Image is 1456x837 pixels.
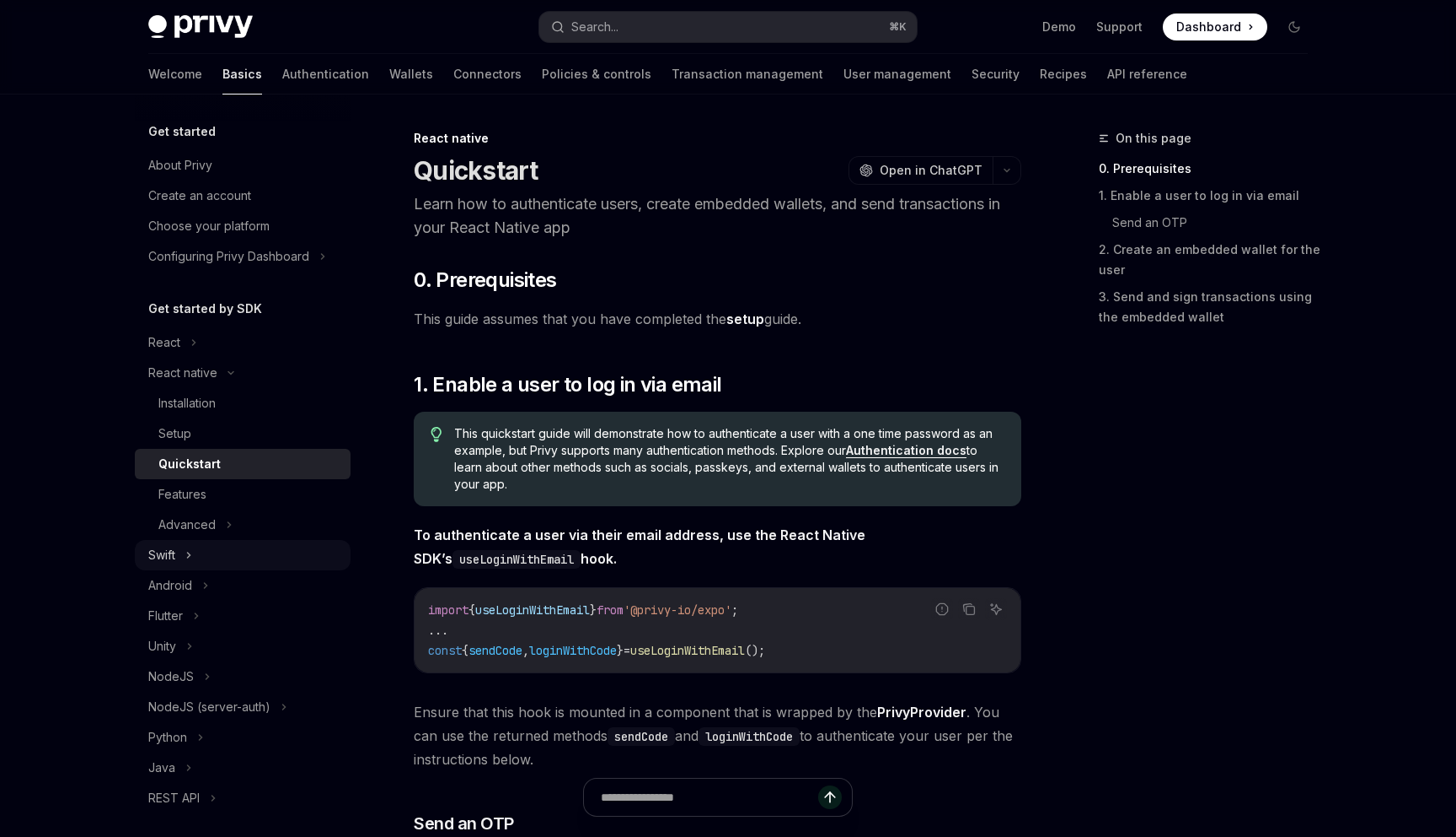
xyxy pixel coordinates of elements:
[414,192,1021,240] p: Learn how to authenticate users, create embedded wallets, and send transactions in your React Nat...
[1099,182,1321,209] a: 1. Enable a user to log in via email
[148,332,180,353] div: React
[590,602,597,618] span: }
[135,241,351,272] button: Configuring Privy Dashboard
[453,54,522,94] a: Connectors
[1099,236,1321,283] a: 2. Create an embedded wallet for the user
[135,327,351,358] button: React
[158,393,216,413] div: Installation
[475,602,590,618] span: useLoginWithEmail
[158,454,221,474] div: Quickstart
[135,211,351,241] a: Choose your platform
[158,424,191,444] div: Setup
[1107,54,1187,94] a: API reference
[843,54,951,94] a: User management
[148,216,270,236] div: Choose your platform
[542,54,651,94] a: Policies & controls
[972,54,1020,94] a: Security
[135,570,351,601] button: Android
[414,307,1021,331] span: This guide assumes that you have completed the guide.
[148,697,270,717] div: NodeJS (server-auth)
[135,150,351,181] a: About Privy
[135,722,351,753] button: Python
[148,727,187,748] div: Python
[414,371,721,398] span: 1. Enable a user to log in via email
[1176,19,1241,35] span: Dashboard
[624,643,630,658] span: =
[135,388,351,418] a: Installation
[148,121,216,142] h5: Get started
[148,363,217,383] div: React native
[1099,209,1321,236] a: Send an OTP
[158,515,216,535] div: Advanced
[135,540,351,570] button: Swift
[148,186,251,206] div: Create an account
[601,779,818,816] input: Ask a question...
[135,753,351,783] button: Java
[135,479,351,510] a: Features
[414,700,1021,771] span: Ensure that this hook is mounted in a component that is wrapped by the . You can use the returned...
[1116,128,1191,148] span: On this page
[135,449,351,479] a: Quickstart
[597,602,624,618] span: from
[462,643,468,658] span: {
[1281,13,1308,40] button: Toggle dark mode
[452,550,581,569] code: useLoginWithEmail
[148,545,175,565] div: Swift
[135,418,351,449] a: Setup
[135,692,351,722] button: NodeJS (server-auth)
[726,310,764,328] a: setup
[135,358,351,388] button: React native
[428,602,468,618] span: import
[431,427,442,442] svg: Tip
[414,267,556,294] span: 0. Prerequisites
[889,20,907,34] span: ⌘ K
[148,788,200,808] div: REST API
[931,598,953,620] button: Report incorrect code
[608,727,675,746] code: sendCode
[1096,19,1143,35] a: Support
[468,602,475,618] span: {
[158,484,206,505] div: Features
[522,643,529,658] span: ,
[148,155,212,175] div: About Privy
[148,758,175,778] div: Java
[880,162,982,179] span: Open in ChatGPT
[282,54,369,94] a: Authentication
[846,443,966,458] a: Authentication docs
[135,631,351,661] button: Unity
[958,598,980,620] button: Copy the contents from the code block
[135,661,351,692] button: NodeJS
[848,156,993,185] button: Open in ChatGPT
[630,643,745,658] span: useLoginWithEmail
[1042,19,1076,35] a: Demo
[571,17,618,37] div: Search...
[1099,283,1321,331] a: 3. Send and sign transactions using the embedded wallet
[414,130,1021,147] div: React native
[1040,54,1087,94] a: Recipes
[428,623,448,638] span: ...
[148,606,183,626] div: Flutter
[414,526,865,567] strong: To authenticate a user via their email address, use the React Native SDK’s hook.
[731,602,738,618] span: ;
[745,643,765,658] span: ();
[222,54,262,94] a: Basics
[818,786,842,809] button: Send message
[135,510,351,540] button: Advanced
[624,602,731,618] span: '@privy-io/expo'
[135,601,351,631] button: Flutter
[148,575,192,596] div: Android
[148,246,309,267] div: Configuring Privy Dashboard
[148,636,176,656] div: Unity
[148,54,202,94] a: Welcome
[539,12,917,42] button: Search...⌘K
[414,155,538,186] h1: Quickstart
[148,299,262,319] h5: Get started by SDK
[1163,13,1267,40] a: Dashboard
[617,643,624,658] span: }
[389,54,433,94] a: Wallets
[135,783,351,813] button: REST API
[672,54,823,94] a: Transaction management
[454,425,1004,493] span: This quickstart guide will demonstrate how to authenticate a user with a one time password as an ...
[877,704,966,721] a: PrivyProvider
[699,727,800,746] code: loginWithCode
